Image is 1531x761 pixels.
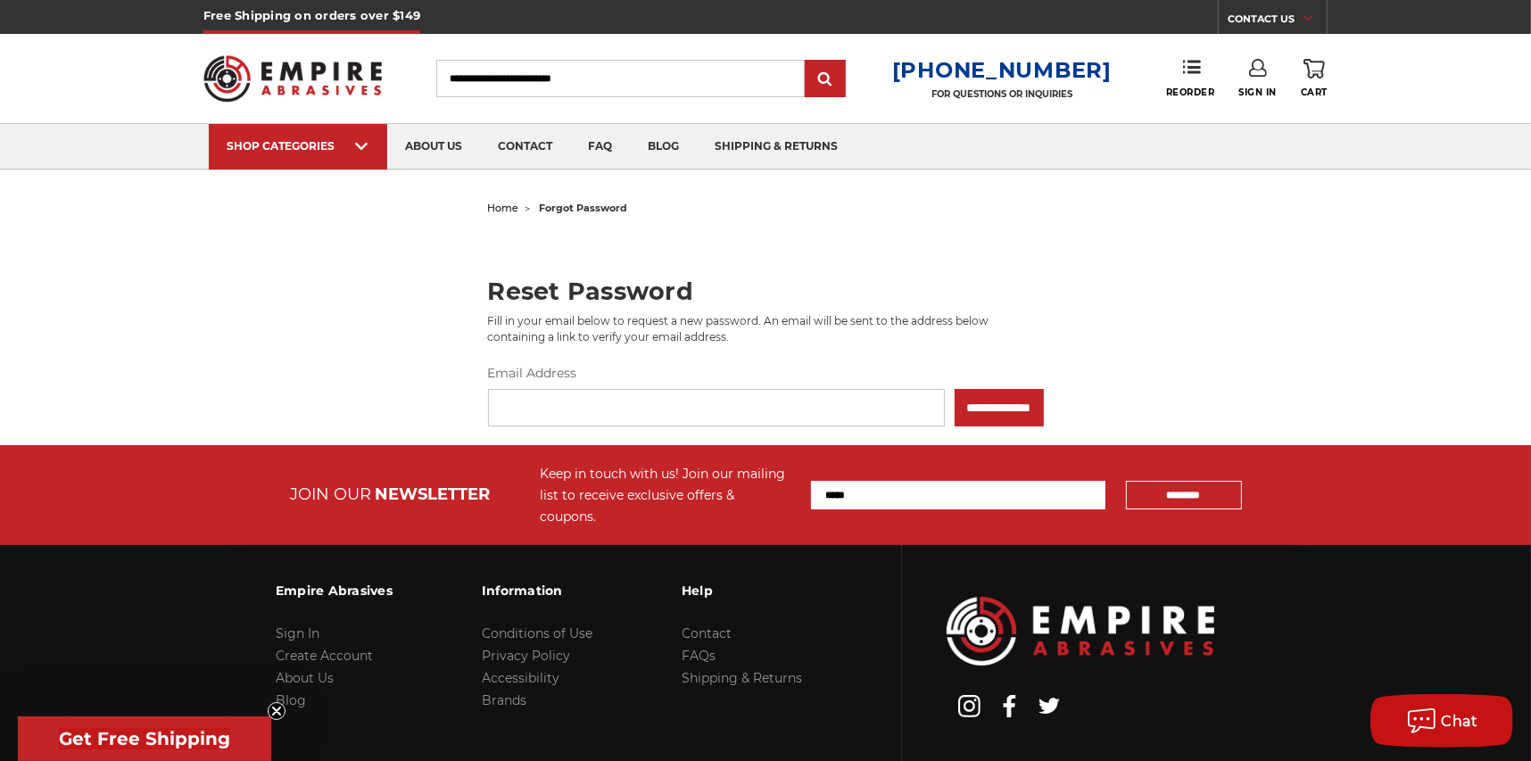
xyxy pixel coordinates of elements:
[59,728,230,749] span: Get Free Shipping
[947,597,1214,666] img: Empire Abrasives Logo Image
[1166,59,1215,97] a: Reorder
[276,692,306,708] a: Blog
[1228,9,1327,34] a: CONTACT US
[268,702,286,720] button: Close teaser
[682,572,802,609] h3: Help
[892,88,1112,100] p: FOR QUESTIONS OR INQUIRIES
[1442,713,1478,730] span: Chat
[540,202,628,214] span: forgot password
[488,313,1044,345] p: Fill in your email below to request a new password. An email will be sent to the address below co...
[682,648,716,664] a: FAQs
[376,484,491,504] span: NEWSLETTER
[488,202,519,214] a: home
[18,716,271,761] div: Get Free ShippingClose teaser
[1301,87,1328,98] span: Cart
[291,484,372,504] span: JOIN OUR
[1238,87,1277,98] span: Sign In
[570,124,630,170] a: faq
[276,670,334,686] a: About Us
[227,139,369,153] div: SHOP CATEGORIES
[488,279,1044,303] h2: Reset Password
[276,648,373,664] a: Create Account
[541,463,793,527] div: Keep in touch with us! Join our mailing list to receive exclusive offers & coupons.
[482,572,592,609] h3: Information
[387,124,480,170] a: about us
[807,62,843,97] input: Submit
[482,670,559,686] a: Accessibility
[276,625,319,641] a: Sign In
[480,124,570,170] a: contact
[630,124,697,170] a: blog
[1301,59,1328,98] a: Cart
[203,44,382,113] img: Empire Abrasives
[276,572,393,609] h3: Empire Abrasives
[682,670,802,686] a: Shipping & Returns
[1370,694,1513,748] button: Chat
[482,648,570,664] a: Privacy Policy
[697,124,856,170] a: shipping & returns
[1166,87,1215,98] span: Reorder
[892,57,1112,83] a: [PHONE_NUMBER]
[482,692,526,708] a: Brands
[682,625,732,641] a: Contact
[482,625,592,641] a: Conditions of Use
[488,364,1044,383] label: Email Address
